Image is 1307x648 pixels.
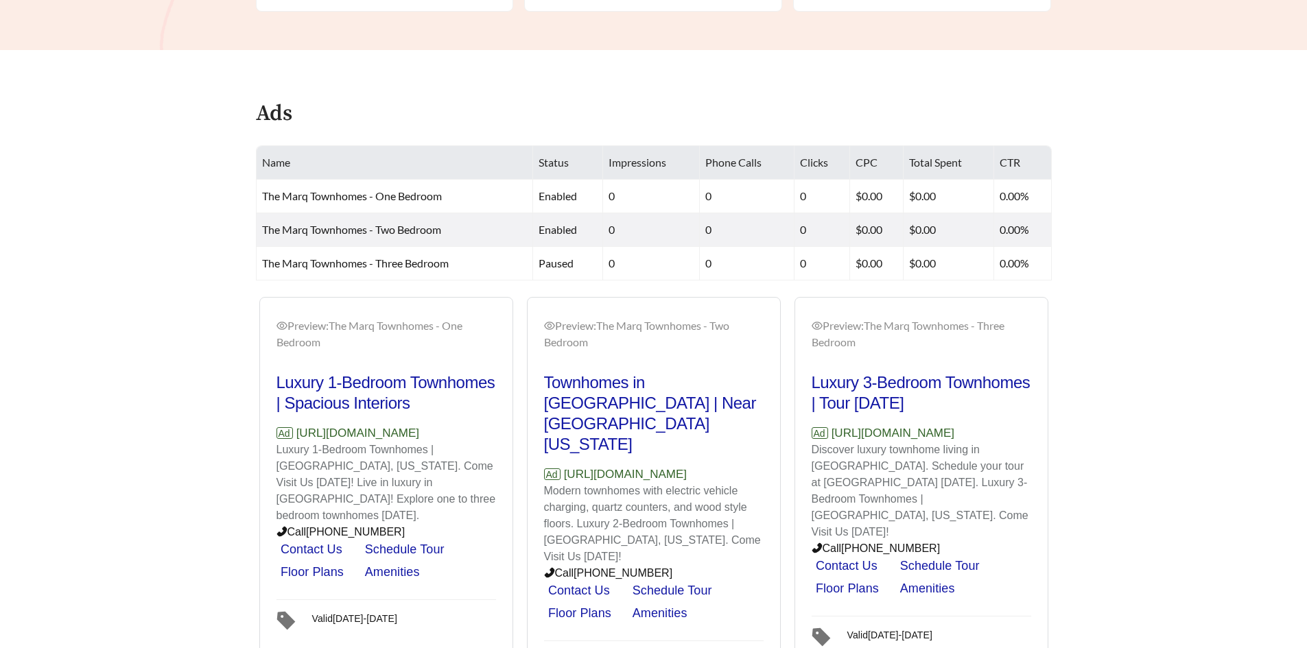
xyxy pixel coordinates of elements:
span: eye [544,320,555,331]
td: 0 [794,247,850,280]
td: 0 [700,180,794,213]
td: 0.00% [994,247,1052,280]
td: 0 [603,247,700,280]
td: $0.00 [904,213,993,247]
th: Status [533,146,603,180]
th: Phone Calls [700,146,794,180]
td: 0 [603,213,700,247]
th: Total Spent [904,146,993,180]
td: 0 [603,180,700,213]
span: CTR [1000,156,1020,169]
div: Preview: The Marq Townhomes - Two Bedroom [544,317,764,350]
h2: Luxury 3-Bedroom Townhomes | Tour [DATE] [812,372,1031,413]
th: Impressions [603,146,700,180]
h2: Townhomes in [GEOGRAPHIC_DATA] | Near [GEOGRAPHIC_DATA][US_STATE] [544,372,764,455]
span: The Marq Townhomes - Three Bedroom [262,256,449,269]
p: Call [PHONE_NUMBER] [544,565,764,581]
p: [URL][DOMAIN_NAME] [812,424,1031,442]
a: Floor Plans [816,581,879,595]
td: $0.00 [904,247,993,280]
div: Preview: The Marq Townhomes - Three Bedroom [812,317,1031,350]
span: CPC [856,156,878,169]
a: Amenities [633,606,687,620]
span: enabled [539,223,577,236]
p: Modern townhomes with electric vehicle charging, quartz counters, and wood style floors. Luxury 2... [544,483,764,565]
div: Valid [DATE] - [DATE] [847,625,932,640]
a: Contact Us [548,584,610,597]
span: eye [812,320,823,331]
p: Discover luxury townhome living in [GEOGRAPHIC_DATA]. Schedule your tour at [GEOGRAPHIC_DATA] [DA... [812,442,1031,540]
a: Floor Plans [548,606,611,620]
span: enabled [539,189,577,202]
a: Schedule Tour [633,584,712,597]
span: The Marq Townhomes - One Bedroom [262,189,442,202]
td: 0.00% [994,180,1052,213]
a: Amenities [900,581,955,595]
span: Ad [812,427,828,439]
span: phone [544,567,555,578]
span: The Marq Townhomes - Two Bedroom [262,223,441,236]
td: $0.00 [850,180,904,213]
p: Call [PHONE_NUMBER] [812,540,1031,557]
a: Contact Us [816,559,878,573]
span: paused [539,256,574,269]
a: Schedule Tour [900,559,980,573]
td: 0 [700,247,794,280]
td: 0 [794,180,850,213]
h4: Ads [256,102,292,126]
span: phone [812,542,823,553]
td: 0 [700,213,794,247]
th: Name [257,146,534,180]
td: $0.00 [850,213,904,247]
th: Clicks [794,146,850,180]
span: Ad [544,468,561,480]
td: $0.00 [850,247,904,280]
td: 0.00% [994,213,1052,247]
td: $0.00 [904,180,993,213]
td: 0 [794,213,850,247]
p: [URL][DOMAIN_NAME] [544,466,764,483]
